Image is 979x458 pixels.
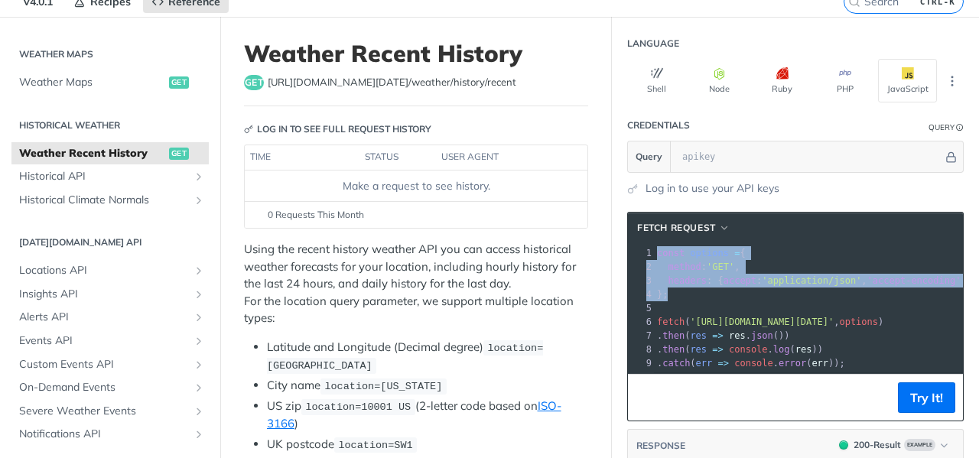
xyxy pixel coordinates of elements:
span: location=10001 US [305,401,411,413]
a: Weather Recent Historyget [11,142,209,165]
div: 9 [628,356,654,370]
span: . ( . ( )) [657,344,823,355]
span: Notifications API [19,427,189,442]
span: Custom Events API [19,357,189,372]
div: Make a request to see history. [251,178,581,194]
span: catch [662,358,690,369]
span: location=[US_STATE] [324,381,442,392]
div: 6 [628,315,654,329]
svg: Key [244,125,253,134]
div: 8 [628,343,654,356]
span: 'accept-encoding' [867,275,961,286]
th: status [359,145,436,170]
span: => [712,344,723,355]
button: fetch Request [632,220,735,235]
span: On-Demand Events [19,380,189,395]
button: Show subpages for Severe Weather Events [193,405,205,417]
input: apikey [675,141,943,172]
span: method [668,261,701,272]
span: 'GET' [707,261,734,272]
button: Try It! [898,382,955,413]
span: console [729,344,768,355]
span: https://api.tomorrow.io/v4/weather/history/recent [268,75,516,90]
span: Historical Climate Normals [19,193,189,208]
button: More Languages [941,70,964,93]
span: Example [904,439,935,451]
span: fetch Request [637,221,716,235]
div: 5 [628,301,654,315]
button: Show subpages for Historical API [193,171,205,183]
span: . ( . ( )); [657,358,845,369]
span: Insights API [19,287,189,302]
a: Historical Climate NormalsShow subpages for Historical Climate Normals [11,189,209,212]
div: QueryInformation [929,122,964,133]
span: const [657,248,685,258]
span: err [811,358,828,369]
span: options [690,248,729,258]
a: On-Demand EventsShow subpages for On-Demand Events [11,376,209,399]
div: Credentials [627,119,690,132]
span: '[URL][DOMAIN_NAME][DATE]' [690,317,834,327]
a: Events APIShow subpages for Events API [11,330,209,352]
a: Insights APIShow subpages for Insights API [11,283,209,306]
div: 1 [628,246,654,260]
span: }; [657,289,668,300]
span: fetch [657,317,685,327]
span: then [662,330,685,341]
button: Copy to clipboard [636,386,657,409]
button: Hide [943,149,959,164]
span: Weather Recent History [19,146,165,161]
button: Node [690,59,749,102]
span: then [662,344,685,355]
span: location=SW1 [338,440,412,451]
div: Query [929,122,955,133]
a: Weather Mapsget [11,71,209,94]
span: res [729,330,746,341]
button: PHP [815,59,874,102]
th: user agent [436,145,557,170]
span: get [169,76,189,89]
a: Notifications APIShow subpages for Notifications API [11,423,209,446]
span: : , [657,261,740,272]
div: 4 [628,287,654,301]
span: Locations API [19,263,189,278]
div: 2 [628,260,654,274]
th: time [245,145,359,170]
h2: Historical Weather [11,119,209,132]
div: Language [627,37,679,50]
svg: More ellipsis [945,74,959,88]
span: log [773,344,790,355]
a: Locations APIShow subpages for Locations API [11,259,209,282]
span: = [734,248,740,258]
button: Show subpages for Events API [193,335,205,347]
span: err [696,358,713,369]
span: Events API [19,333,189,349]
span: Alerts API [19,310,189,325]
a: Log in to use your API keys [646,180,779,197]
span: res [690,344,707,355]
button: Show subpages for Historical Climate Normals [193,194,205,206]
button: 200200-ResultExample [831,437,955,453]
i: Information [956,124,964,132]
button: Show subpages for On-Demand Events [193,382,205,394]
a: Alerts APIShow subpages for Alerts API [11,306,209,329]
span: . ( . ()) [657,330,790,341]
span: res [690,330,707,341]
span: Historical API [19,169,189,184]
div: 7 [628,329,654,343]
span: ( , ) [657,317,883,327]
a: Custom Events APIShow subpages for Custom Events API [11,353,209,376]
button: Ruby [753,59,811,102]
span: => [718,358,729,369]
span: accept [724,275,756,286]
span: get [244,75,264,90]
button: Shell [627,59,686,102]
button: RESPONSE [636,438,686,453]
span: 'application/json' [762,275,861,286]
span: 200 [839,440,848,450]
span: json [751,330,773,341]
li: City name [267,377,588,395]
div: Log in to see full request history [244,122,431,136]
button: Show subpages for Alerts API [193,311,205,323]
span: console [734,358,773,369]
